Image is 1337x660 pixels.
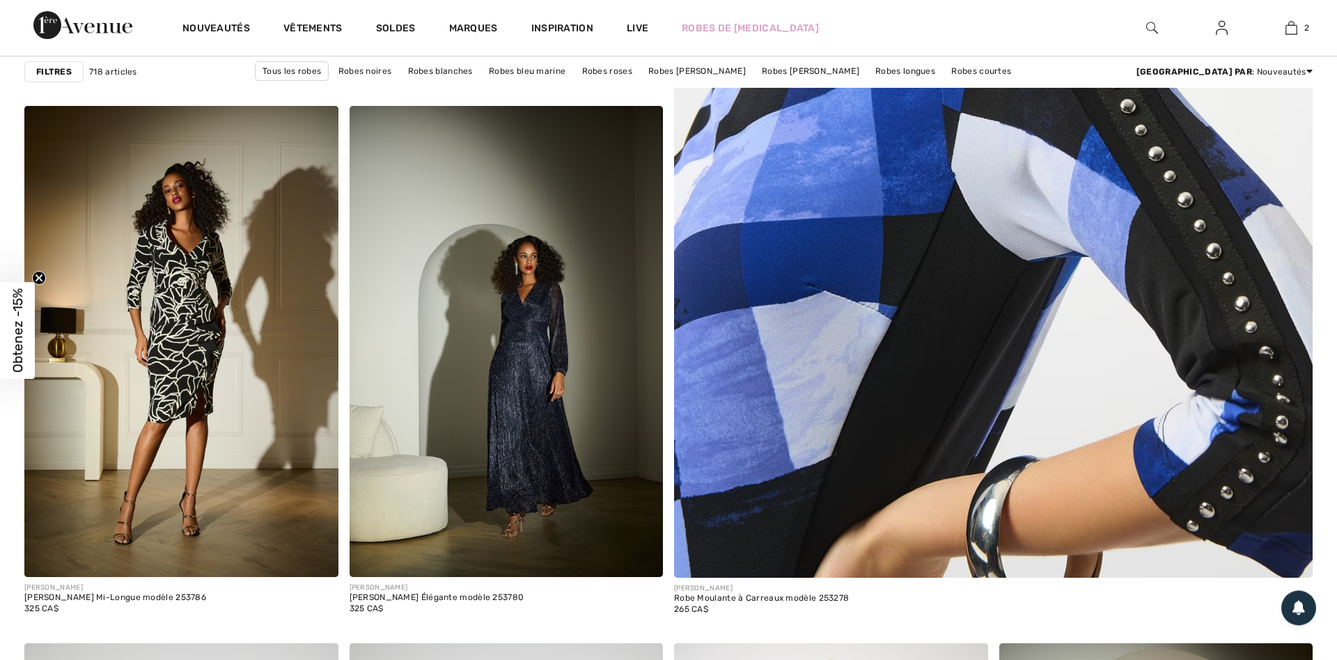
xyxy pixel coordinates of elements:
[449,22,498,37] a: Marques
[401,62,480,80] a: Robes blanches
[24,583,206,593] div: [PERSON_NAME]
[33,11,132,39] img: 1ère Avenue
[283,22,343,37] a: Vêtements
[1146,20,1158,36] img: recherche
[32,270,46,284] button: Close teaser
[10,288,26,372] span: Obtenez -15%
[350,106,664,577] img: Robe Longue Élégante modèle 253780. Bleu Marine
[682,21,819,36] a: Robes de [MEDICAL_DATA]
[1285,20,1297,36] img: Mon panier
[24,604,58,613] span: 325 CA$
[376,22,416,37] a: Soldes
[641,62,753,80] a: Robes [PERSON_NAME]
[24,106,338,577] img: Robe Portefeuille Mi-Longue modèle 253786. Noir/Vanille
[350,593,524,603] div: [PERSON_NAME] Élégante modèle 253780
[36,66,72,78] strong: Filtres
[1304,22,1309,34] span: 2
[1136,67,1252,77] strong: [GEOGRAPHIC_DATA] par
[627,21,648,36] a: Live
[531,22,593,37] span: Inspiration
[944,62,1018,80] a: Robes courtes
[350,583,524,593] div: [PERSON_NAME]
[1205,20,1239,37] a: Se connecter
[674,583,849,594] div: [PERSON_NAME]
[674,604,708,614] span: 265 CA$
[182,22,250,37] a: Nouveautés
[482,62,572,80] a: Robes bleu marine
[1257,20,1325,36] a: 2
[868,62,942,80] a: Robes longues
[1216,20,1228,36] img: Mes infos
[350,604,384,613] span: 325 CA$
[331,62,399,80] a: Robes noires
[674,594,849,604] div: Robe Moulante à Carreaux modèle 253278
[89,66,137,78] span: 718 articles
[24,593,206,603] div: [PERSON_NAME] Mi-Longue modèle 253786
[255,61,329,81] a: Tous les robes
[575,62,639,80] a: Robes roses
[1136,66,1313,78] div: : Nouveautés
[755,62,866,80] a: Robes [PERSON_NAME]
[1249,555,1323,590] iframe: Ouvre un widget dans lequel vous pouvez trouver plus d’informations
